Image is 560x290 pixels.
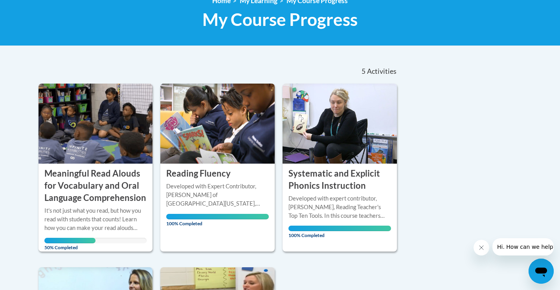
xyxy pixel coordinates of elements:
span: Hi. How can we help? [5,5,64,12]
iframe: Button to launch messaging window [529,259,554,284]
a: Course Logo Systematic and Explicit Phonics InstructionDeveloped with expert contributor, [PERSON... [283,84,397,252]
div: Your progress [288,226,391,231]
div: Your progress [44,238,95,243]
div: Developed with expert contributor, [PERSON_NAME], Reading Teacher's Top Ten Tools. In this course... [288,194,391,220]
div: It's not just what you read, but how you read with students that counts! Learn how you can make y... [44,206,147,232]
h3: Systematic and Explicit Phonics Instruction [288,168,391,192]
span: 5 [362,67,365,76]
a: Course Logo Reading FluencyDeveloped with Expert Contributor, [PERSON_NAME] of [GEOGRAPHIC_DATA][... [160,84,275,252]
span: 50% Completed [44,238,95,250]
span: My Course Progress [202,9,358,30]
img: Course Logo [160,84,275,164]
span: 100% Completed [166,214,269,226]
div: Developed with Expert Contributor, [PERSON_NAME] of [GEOGRAPHIC_DATA][US_STATE], [GEOGRAPHIC_DATA... [166,182,269,208]
h3: Reading Fluency [166,168,231,180]
iframe: Message from company [492,238,554,255]
div: Your progress [166,214,269,219]
h3: Meaningful Read Alouds for Vocabulary and Oral Language Comprehension [44,168,147,204]
a: Course Logo Meaningful Read Alouds for Vocabulary and Oral Language ComprehensionIt's not just wh... [39,84,153,252]
iframe: Close message [474,240,489,255]
img: Course Logo [39,84,153,164]
span: 100% Completed [288,226,391,238]
span: Activities [367,67,397,76]
img: Course Logo [283,84,397,164]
